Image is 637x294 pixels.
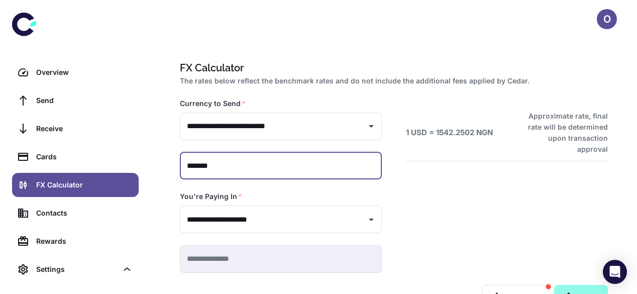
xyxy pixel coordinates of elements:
[36,95,133,106] div: Send
[12,88,139,113] a: Send
[36,236,133,247] div: Rewards
[517,111,608,155] h6: Approximate rate, final rate will be determined upon transaction approval
[36,151,133,162] div: Cards
[12,60,139,84] a: Overview
[597,9,617,29] button: O
[36,264,118,275] div: Settings
[180,60,604,75] h1: FX Calculator
[180,99,246,109] label: Currency to Send
[36,179,133,190] div: FX Calculator
[12,257,139,281] div: Settings
[36,123,133,134] div: Receive
[36,67,133,78] div: Overview
[364,213,378,227] button: Open
[12,117,139,141] a: Receive
[12,145,139,169] a: Cards
[12,201,139,225] a: Contacts
[36,208,133,219] div: Contacts
[364,119,378,133] button: Open
[12,173,139,197] a: FX Calculator
[406,127,493,139] h6: 1 USD = 1542.2502 NGN
[603,260,627,284] div: Open Intercom Messenger
[180,191,242,202] label: You're Paying In
[12,229,139,253] a: Rewards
